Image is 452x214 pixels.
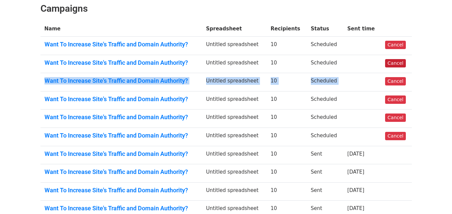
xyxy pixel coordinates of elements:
a: Want To Increase Site's Traffic and Domain Authority? [44,150,198,158]
a: Want To Increase Site's Traffic and Domain Authority? [44,187,198,194]
a: Want To Increase Site's Traffic and Domain Authority? [44,95,198,103]
h2: Campaigns [40,3,412,14]
td: Untitled spreadsheet [202,146,267,164]
a: [DATE] [347,187,364,193]
a: Want To Increase Site's Traffic and Domain Authority? [44,59,198,66]
td: 10 [267,91,307,110]
td: Untitled spreadsheet [202,182,267,201]
td: 10 [267,182,307,201]
td: 10 [267,164,307,183]
td: 10 [267,73,307,91]
td: Sent [307,146,343,164]
a: Cancel [385,59,405,67]
td: Sent [307,164,343,183]
td: Sent [307,182,343,201]
th: Sent time [343,21,381,37]
td: Scheduled [307,110,343,128]
td: Untitled spreadsheet [202,91,267,110]
a: Want To Increase Site's Traffic and Domain Authority? [44,41,198,48]
td: Scheduled [307,55,343,73]
iframe: Chat Widget [419,182,452,214]
a: Want To Increase Site's Traffic and Domain Authority? [44,168,198,176]
a: [DATE] [347,169,364,175]
td: Scheduled [307,73,343,91]
td: Untitled spreadsheet [202,73,267,91]
a: Want To Increase Site's Traffic and Domain Authority? [44,77,198,84]
a: Cancel [385,77,405,85]
td: Scheduled [307,128,343,146]
th: Recipients [267,21,307,37]
td: 10 [267,55,307,73]
td: 10 [267,110,307,128]
a: Want To Increase Site's Traffic and Domain Authority? [44,114,198,121]
a: Cancel [385,41,405,49]
td: Untitled spreadsheet [202,164,267,183]
td: 10 [267,146,307,164]
td: Untitled spreadsheet [202,110,267,128]
th: Status [307,21,343,37]
a: Want To Increase Site's Traffic and Domain Authority? [44,205,198,212]
a: [DATE] [347,205,364,211]
a: [DATE] [347,151,364,157]
th: Spreadsheet [202,21,267,37]
a: Cancel [385,132,405,140]
a: Want To Increase Site's Traffic and Domain Authority? [44,132,198,139]
td: Scheduled [307,37,343,55]
td: 10 [267,128,307,146]
td: 10 [267,37,307,55]
td: Untitled spreadsheet [202,55,267,73]
th: Name [40,21,202,37]
td: Untitled spreadsheet [202,128,267,146]
a: Cancel [385,114,405,122]
td: Untitled spreadsheet [202,37,267,55]
a: Cancel [385,95,405,104]
td: Scheduled [307,91,343,110]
